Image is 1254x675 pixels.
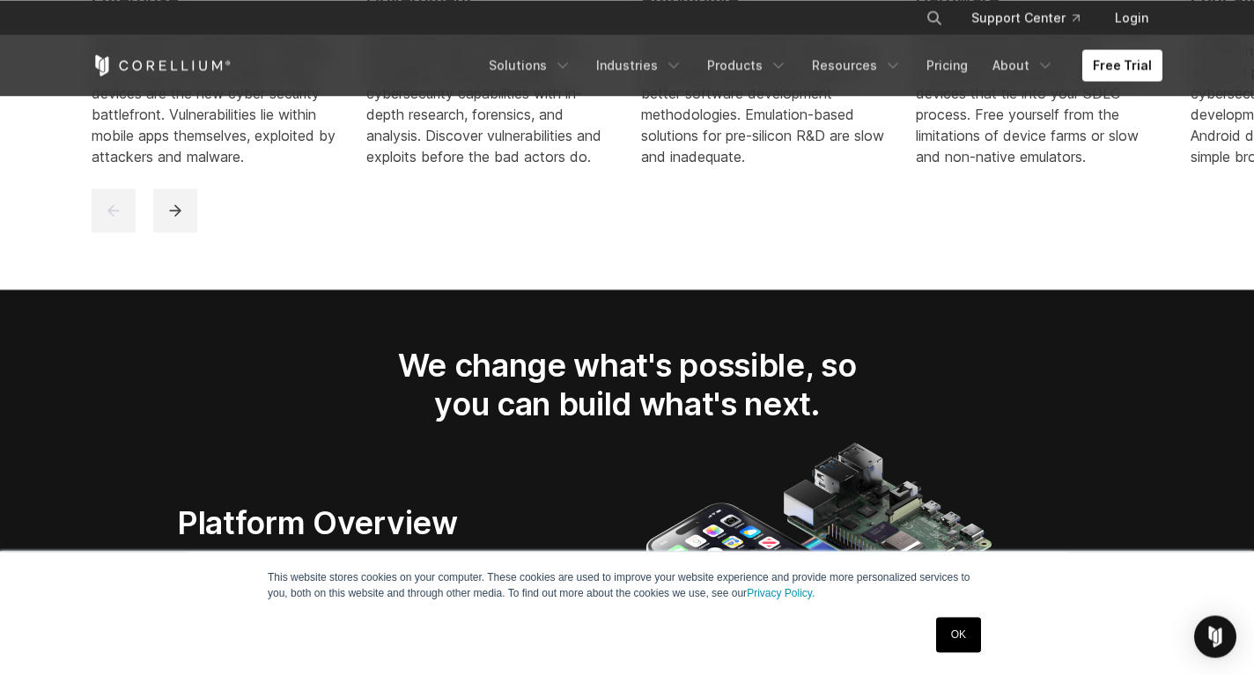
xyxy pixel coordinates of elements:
[1082,49,1162,81] a: Free Trial
[957,2,1094,33] a: Support Center
[478,49,582,81] a: Solutions
[368,346,886,424] h2: We change what's possible, so you can build what's next.
[904,2,1162,33] div: Navigation Menu
[801,49,912,81] a: Resources
[916,49,978,81] a: Pricing
[177,503,517,542] h3: Platform Overview
[153,188,197,232] button: next
[918,2,950,33] button: Search
[92,55,232,76] a: Corellium Home
[747,587,815,599] a: Privacy Policy.
[586,49,693,81] a: Industries
[478,49,1162,81] div: Navigation Menu
[697,49,798,81] a: Products
[982,49,1065,81] a: About
[936,617,981,652] a: OK
[92,188,136,232] button: previous
[268,569,986,601] p: This website stores cookies on your computer. These cookies are used to improve your website expe...
[1101,2,1162,33] a: Login
[1194,615,1236,657] div: Open Intercom Messenger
